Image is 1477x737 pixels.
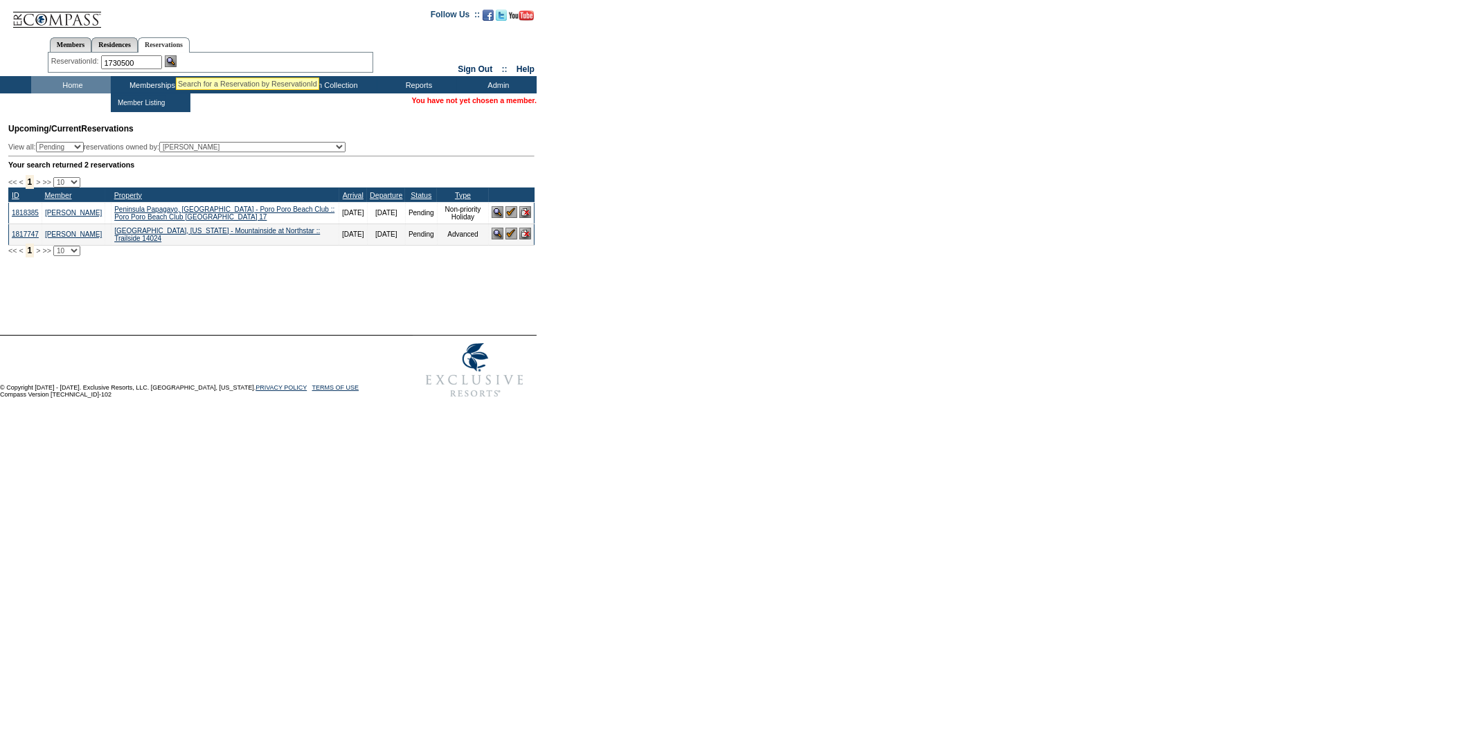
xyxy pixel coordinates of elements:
[12,230,39,238] a: 1817747
[19,246,23,255] span: <
[505,206,517,218] img: Confirm Reservation
[8,142,352,152] div: View all: reservations owned by:
[455,191,471,199] a: Type
[270,76,377,93] td: Vacation Collection
[26,175,35,189] span: 1
[50,37,92,52] a: Members
[45,209,102,217] a: [PERSON_NAME]
[26,244,35,257] span: 1
[411,191,431,199] a: Status
[458,64,492,74] a: Sign Out
[8,124,81,134] span: Upcoming/Current
[370,191,402,199] a: Departure
[8,246,17,255] span: <<
[519,206,531,218] img: Cancel Reservation
[256,384,307,391] a: PRIVACY POLICY
[343,191,364,199] a: Arrival
[492,228,503,239] img: View Reservation
[377,76,457,93] td: Reports
[519,228,531,239] img: Cancel Reservation
[36,178,40,186] span: >
[367,224,405,245] td: [DATE]
[8,124,134,134] span: Reservations
[51,55,102,67] div: ReservationId:
[483,14,494,22] a: Become our fan on Facebook
[19,178,23,186] span: <
[502,64,508,74] span: ::
[114,191,142,199] a: Property
[114,96,166,109] td: Member Listing
[339,224,367,245] td: [DATE]
[517,64,535,74] a: Help
[114,206,334,221] a: Peninsula Papagayo, [GEOGRAPHIC_DATA] - Poro Poro Beach Club :: Poro Poro Beach Club [GEOGRAPHIC_...
[496,14,507,22] a: Follow us on Twitter
[178,80,317,88] div: Search for a Reservation by ReservationId
[312,384,359,391] a: TERMS OF USE
[505,228,517,239] img: Confirm Reservation
[483,10,494,21] img: Become our fan on Facebook
[413,336,537,405] img: Exclusive Resorts
[111,76,190,93] td: Memberships
[36,246,40,255] span: >
[138,37,190,53] a: Reservations
[12,209,39,217] a: 1818385
[45,230,102,238] a: [PERSON_NAME]
[8,161,535,169] div: Your search returned 2 reservations
[509,10,534,21] img: Subscribe to our YouTube Channel
[412,96,537,104] span: You have not yet chosen a member.
[509,14,534,22] a: Subscribe to our YouTube Channel
[405,224,437,245] td: Pending
[367,202,405,224] td: [DATE]
[91,37,138,52] a: Residences
[114,227,320,242] a: [GEOGRAPHIC_DATA], [US_STATE] - Mountainside at Northstar :: Trailside 14024
[44,191,71,199] a: Member
[339,202,367,224] td: [DATE]
[12,191,19,199] a: ID
[42,246,51,255] span: >>
[8,178,17,186] span: <<
[165,55,177,67] img: Reservation Search
[431,8,480,25] td: Follow Us ::
[457,76,537,93] td: Admin
[190,76,270,93] td: Reservations
[492,206,503,218] img: View Reservation
[31,76,111,93] td: Home
[496,10,507,21] img: Follow us on Twitter
[405,202,437,224] td: Pending
[437,202,489,224] td: Non-priority Holiday
[42,178,51,186] span: >>
[437,224,489,245] td: Advanced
